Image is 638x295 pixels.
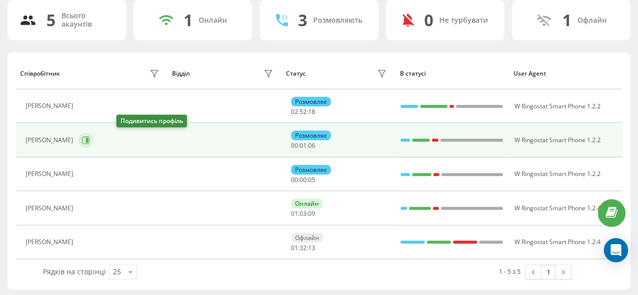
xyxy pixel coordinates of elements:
[286,70,306,77] div: Статус
[291,244,298,252] span: 01
[562,11,571,30] div: 1
[308,209,315,218] span: 09
[541,265,556,279] a: 1
[291,245,315,252] div: : :
[399,70,504,77] div: В статусі
[26,102,76,109] div: [PERSON_NAME]
[300,141,307,150] span: 01
[308,175,315,184] span: 05
[514,102,600,110] span: W Ringostat Smart Phone 1.2.2
[291,165,331,174] div: Розмовляє
[291,142,315,149] div: : :
[26,137,76,144] div: [PERSON_NAME]
[26,239,76,246] div: [PERSON_NAME]
[577,16,607,25] div: Офлайн
[514,238,600,246] span: W Ringostat Smart Phone 1.2.4
[26,205,76,212] div: [PERSON_NAME]
[514,136,600,144] span: W Ringostat Smart Phone 1.2.2
[20,70,60,77] div: Співробітник
[300,107,307,116] span: 52
[26,170,76,178] div: [PERSON_NAME]
[424,11,433,30] div: 0
[291,176,315,184] div: : :
[313,16,362,25] div: Розмовляють
[46,11,55,30] div: 5
[439,16,488,25] div: Не турбувати
[291,233,323,243] div: Офлайн
[308,107,315,116] span: 18
[291,131,331,140] div: Розмовляє
[514,169,600,178] span: W Ringostat Smart Phone 1.2.2
[117,115,187,128] div: Подивитись профіль
[308,141,315,150] span: 06
[113,267,121,277] div: 25
[291,141,298,150] span: 00
[291,107,298,116] span: 02
[184,11,193,30] div: 1
[298,11,307,30] div: 3
[291,210,315,217] div: : :
[43,267,106,276] span: Рядків на сторінці
[300,244,307,252] span: 32
[291,175,298,184] span: 00
[300,209,307,218] span: 03
[291,97,331,106] div: Розмовляє
[291,199,323,208] div: Онлайн
[604,238,628,262] div: Open Intercom Messenger
[172,70,190,77] div: Відділ
[199,16,227,25] div: Онлайн
[513,70,618,77] div: User Agent
[514,204,600,212] span: W Ringostat Smart Phone 1.2.4
[300,175,307,184] span: 00
[62,12,114,29] div: Всього акаунтів
[499,266,520,276] div: 1 - 5 з 5
[291,108,315,115] div: : :
[308,244,315,252] span: 13
[291,209,298,218] span: 01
